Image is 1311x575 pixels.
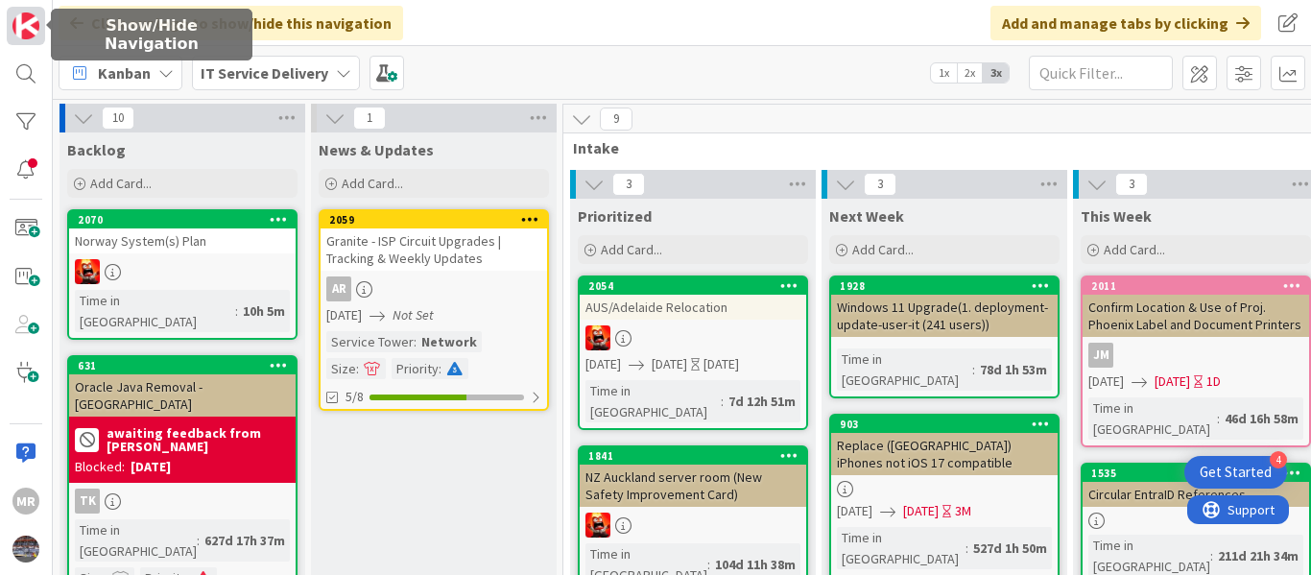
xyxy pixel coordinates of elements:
[1083,277,1309,337] div: 2011Confirm Location & Use of Proj. Phoenix Label and Document Printers
[580,325,806,350] div: VN
[98,61,151,84] span: Kanban
[957,63,983,83] span: 2x
[983,63,1009,83] span: 3x
[75,519,197,562] div: Time in [GEOGRAPHIC_DATA]
[601,241,662,258] span: Add Card...
[319,140,434,159] span: News & Updates
[326,358,356,379] div: Size
[439,358,441,379] span: :
[356,358,359,379] span: :
[1091,279,1309,293] div: 2011
[955,501,971,521] div: 3M
[573,138,1301,157] span: Intake
[840,279,1058,293] div: 1928
[968,538,1052,559] div: 527d 1h 50m
[75,489,100,514] div: TK
[1217,408,1220,429] span: :
[321,211,547,228] div: 2059
[326,331,414,352] div: Service Tower
[12,536,39,563] img: avatar
[852,241,914,258] span: Add Card...
[580,513,806,538] div: VN
[1091,467,1309,480] div: 1535
[1029,56,1173,90] input: Quick Filter...
[201,63,328,83] b: IT Service Delivery
[12,488,39,515] div: MR
[724,391,800,412] div: 7d 12h 51m
[69,211,296,228] div: 2070
[864,173,896,196] span: 3
[102,107,134,130] span: 10
[67,209,298,340] a: 2070Norway System(s) PlanVNTime in [GEOGRAPHIC_DATA]:10h 5m
[831,416,1058,433] div: 903
[903,501,939,521] span: [DATE]
[1083,465,1309,482] div: 1535
[837,348,972,391] div: Time in [GEOGRAPHIC_DATA]
[12,12,39,39] img: Visit kanbanzone.com
[417,331,482,352] div: Network
[585,380,721,422] div: Time in [GEOGRAPHIC_DATA]
[200,530,290,551] div: 627d 17h 37m
[578,206,652,226] span: Prioritized
[831,433,1058,475] div: Replace ([GEOGRAPHIC_DATA]) iPhones not iOS 17 compatible
[585,354,621,374] span: [DATE]
[1104,241,1165,258] span: Add Card...
[831,416,1058,475] div: 903Replace ([GEOGRAPHIC_DATA]) iPhones not iOS 17 compatible
[40,3,87,26] span: Support
[69,374,296,417] div: Oracle Java Removal - [GEOGRAPHIC_DATA]
[321,211,547,271] div: 2059Granite - ISP Circuit Upgrades | Tracking & Weekly Updates
[1083,295,1309,337] div: Confirm Location & Use of Proj. Phoenix Label and Document Printers
[75,259,100,284] img: VN
[1083,277,1309,295] div: 2011
[414,331,417,352] span: :
[710,554,800,575] div: 104d 11h 38m
[703,354,739,374] div: [DATE]
[1083,465,1309,507] div: 1535Circular EntraID References
[1088,343,1113,368] div: JM
[837,501,872,521] span: [DATE]
[578,276,808,430] a: 2054AUS/Adelaide RelocationVN[DATE][DATE][DATE]Time in [GEOGRAPHIC_DATA]:7d 12h 51m
[69,259,296,284] div: VN
[69,357,296,417] div: 631Oracle Java Removal - [GEOGRAPHIC_DATA]
[1200,463,1272,482] div: Get Started
[1210,545,1213,566] span: :
[840,418,1058,431] div: 903
[707,554,710,575] span: :
[972,359,975,380] span: :
[75,290,235,332] div: Time in [GEOGRAPHIC_DATA]
[580,277,806,320] div: 2054AUS/Adelaide Relocation
[588,279,806,293] div: 2054
[1081,206,1152,226] span: This Week
[329,213,547,227] div: 2059
[580,447,806,507] div: 1841NZ Auckland server room (New Safety Improvement Card)
[90,175,152,192] span: Add Card...
[965,538,968,559] span: :
[585,513,610,538] img: VN
[59,16,245,53] h5: Show/Hide Navigation
[831,277,1058,295] div: 1928
[580,465,806,507] div: NZ Auckland server room (New Safety Improvement Card)
[1213,545,1303,566] div: 211d 21h 34m
[1155,371,1190,392] span: [DATE]
[69,211,296,253] div: 2070Norway System(s) Plan
[235,300,238,322] span: :
[580,295,806,320] div: AUS/Adelaide Relocation
[600,108,632,131] span: 9
[837,527,965,569] div: Time in [GEOGRAPHIC_DATA]
[59,6,403,40] div: Click our logo to show/hide this navigation
[585,325,610,350] img: VN
[326,276,351,301] div: AR
[107,426,290,453] b: awaiting feedback from [PERSON_NAME]
[131,457,171,477] div: [DATE]
[831,295,1058,337] div: Windows 11 Upgrade(1. deployment-update-user-it (241 users))
[321,276,547,301] div: AR
[1083,482,1309,507] div: Circular EntraID References
[975,359,1052,380] div: 78d 1h 53m
[1081,276,1311,447] a: 2011Confirm Location & Use of Proj. Phoenix Label and Document PrintersJM[DATE][DATE]1DTime in [G...
[990,6,1261,40] div: Add and manage tabs by clicking
[721,391,724,412] span: :
[346,387,364,407] span: 5/8
[319,209,549,411] a: 2059Granite - ISP Circuit Upgrades | Tracking & Weekly UpdatesAR[DATE]Not SetService Tower:Networ...
[1083,343,1309,368] div: JM
[69,228,296,253] div: Norway System(s) Plan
